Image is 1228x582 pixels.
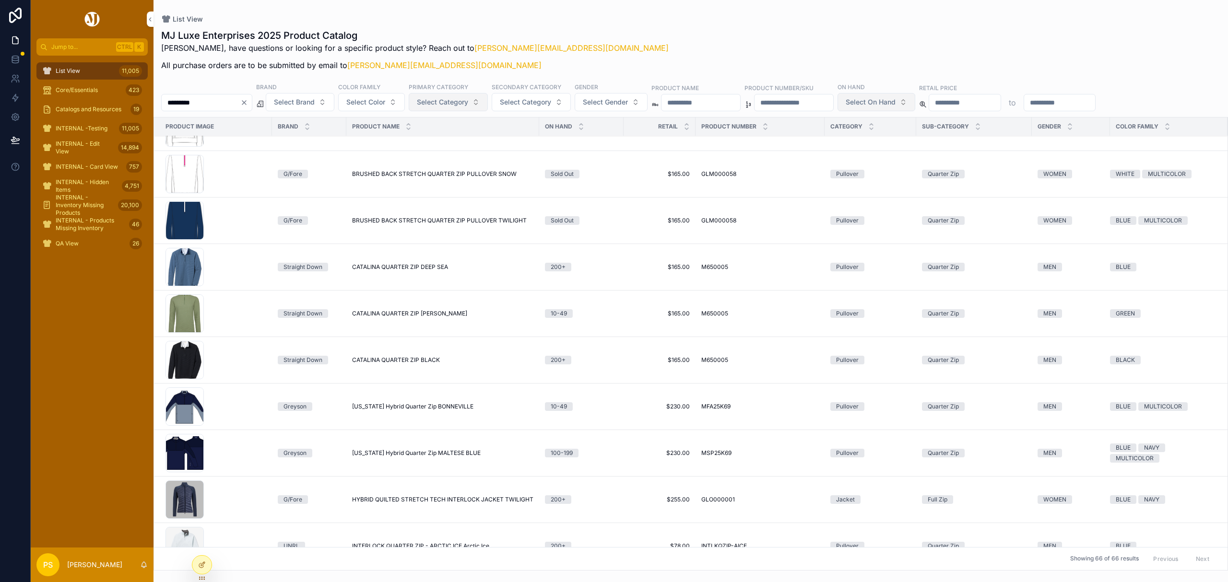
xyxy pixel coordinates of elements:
[551,170,574,178] div: Sold Out
[161,29,669,42] h1: MJ Luxe Enterprises 2025 Product Catalog
[701,496,735,503] span: GLO000001
[830,542,910,550] a: Pullover
[629,403,690,410] a: $230.00
[1043,356,1056,364] div: MEN
[165,123,214,130] span: Product Image
[928,216,959,225] div: Quarter Zip
[130,104,142,115] div: 19
[1043,170,1066,178] div: WOMEN
[651,83,699,92] label: Product Name
[118,199,142,211] div: 20,100
[551,449,573,457] div: 100-199
[266,93,334,111] button: Select Button
[545,542,618,550] a: 200+
[352,403,533,410] a: [US_STATE] Hybrid Quarter Zip BONNEVILLE
[352,310,467,317] span: CATALINA QUARTER ZIP [PERSON_NAME]
[1116,309,1135,318] div: GREEN
[701,449,732,457] span: MSP25K69
[701,542,747,550] span: INTLKQZIP-AICE
[928,170,959,178] div: Quarter Zip
[1116,443,1131,452] div: BLUE
[1038,170,1104,178] a: WOMEN
[744,83,814,92] label: Product Number/SKU
[701,356,728,364] span: M650005
[36,197,148,214] a: INTERNAL - Inventory Missing Products20,100
[928,309,959,318] div: Quarter Zip
[278,402,341,411] a: Greyson
[56,140,114,155] span: INTERNAL - Edit View
[551,263,566,271] div: 200+
[830,449,910,457] a: Pullover
[278,495,341,504] a: G/Fore
[352,449,533,457] a: [US_STATE] Hybrid Quarter Zip MALTESE BLUE
[575,93,648,111] button: Select Button
[492,82,561,91] label: Secondary Category
[274,97,315,107] span: Select Brand
[1116,263,1131,271] div: BLUE
[1144,443,1159,452] div: NAVY
[701,123,756,130] span: Product Number
[1110,402,1216,411] a: BLUEMULTICOLOR
[161,42,669,54] p: [PERSON_NAME], have questions or looking for a specific product style? Reach out to
[126,84,142,96] div: 423
[56,217,125,232] span: INTERNAL - Products Missing Inventory
[1116,170,1134,178] div: WHITE
[36,177,148,195] a: INTERNAL - Hidden Items4,751
[836,449,859,457] div: Pullover
[278,263,341,271] a: Straight Down
[278,216,341,225] a: G/Fore
[1116,402,1131,411] div: BLUE
[278,123,298,130] span: Brand
[1009,97,1016,108] p: to
[283,402,307,411] div: Greyson
[922,402,1026,411] a: Quarter Zip
[701,403,819,410] a: MFA25K69
[1038,123,1061,130] span: Gender
[1038,216,1104,225] a: WOMEN
[1038,495,1104,504] a: WOMEN
[129,219,142,230] div: 46
[545,263,618,271] a: 200+
[836,356,859,364] div: Pullover
[838,82,865,91] label: On Hand
[1110,495,1216,504] a: BLUENAVY
[83,12,101,27] img: App logo
[352,449,481,457] span: [US_STATE] Hybrid Quarter Zip MALTESE BLUE
[629,356,690,364] span: $165.00
[1110,216,1216,225] a: BLUEMULTICOLOR
[36,139,148,156] a: INTERNAL - Edit View14,894
[283,449,307,457] div: Greyson
[51,43,112,51] span: Jump to...
[629,310,690,317] a: $165.00
[830,123,862,130] span: Category
[283,542,299,550] div: UNRL
[928,542,959,550] div: Quarter Zip
[352,542,489,550] span: INTERLOCK QUARTER ZIP - ARCTIC ICE Arctic Ice
[122,180,142,192] div: 4,751
[551,309,567,318] div: 10-49
[56,194,114,217] span: INTERNAL - Inventory Missing Products
[352,263,533,271] a: CATALINA QUARTER ZIP DEEP SEA
[830,216,910,225] a: Pullover
[928,449,959,457] div: Quarter Zip
[283,356,322,364] div: Straight Down
[551,542,566,550] div: 200+
[629,263,690,271] a: $165.00
[836,170,859,178] div: Pullover
[500,97,551,107] span: Select Category
[352,217,527,224] span: BRUSHED BACK STRETCH QUARTER ZIP PULLOVER TWILIGHT
[256,82,277,91] label: Brand
[1144,402,1182,411] div: MULTICOLOR
[474,43,669,53] a: [PERSON_NAME][EMAIL_ADDRESS][DOMAIN_NAME]
[922,263,1026,271] a: Quarter Zip
[701,170,736,178] span: GLM000058
[836,309,859,318] div: Pullover
[352,356,440,364] span: CATALINA QUARTER ZIP BLACK
[1038,542,1104,550] a: MEN
[278,309,341,318] a: Straight Down
[347,60,542,70] a: [PERSON_NAME][EMAIL_ADDRESS][DOMAIN_NAME]
[36,62,148,80] a: List View11,005
[1116,454,1154,463] div: MULTICOLOR
[583,97,628,107] span: Select Gender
